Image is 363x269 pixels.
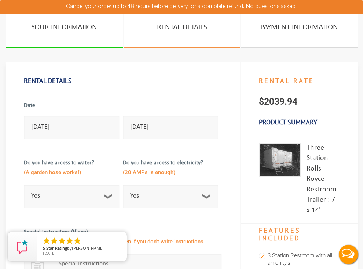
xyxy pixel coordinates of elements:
label: Special instructions (if any) [24,228,221,252]
span: [DATE] [43,250,56,256]
span: [PERSON_NAME] [72,245,104,251]
a: RENTAL DETAILS [124,8,240,48]
h4: RENTAL RATE [241,74,357,89]
span: (A garden hose works!) [24,167,119,179]
span: (20 AMPs is enough) [123,167,218,179]
p: $2039.94 [241,89,357,115]
li:  [65,236,74,245]
li:  [42,236,51,245]
a: YOUR INFORMATION [5,8,123,48]
label: Date [24,101,119,114]
a: PAYMENT INFORMATION [241,8,357,48]
h1: Rental Details [24,73,221,89]
label: Do you have access to water? [24,159,119,183]
li:  [50,236,59,245]
h4: Features Included [241,223,357,246]
div: Three Station Rolls Royce Restroom Trailer : 7' x 14' [307,143,339,216]
h3: Product Summary [241,115,357,130]
label: Do you have access to electricity? [123,159,218,183]
span: by [43,246,121,251]
button: Live Chat [334,240,363,269]
span: 5 [43,245,45,251]
li:  [73,236,82,245]
li:  [58,236,66,245]
span: Star Rating [46,245,67,251]
li: 3 Station Restroom with all amenity's [259,251,339,268]
img: Review Rating [15,239,30,254]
